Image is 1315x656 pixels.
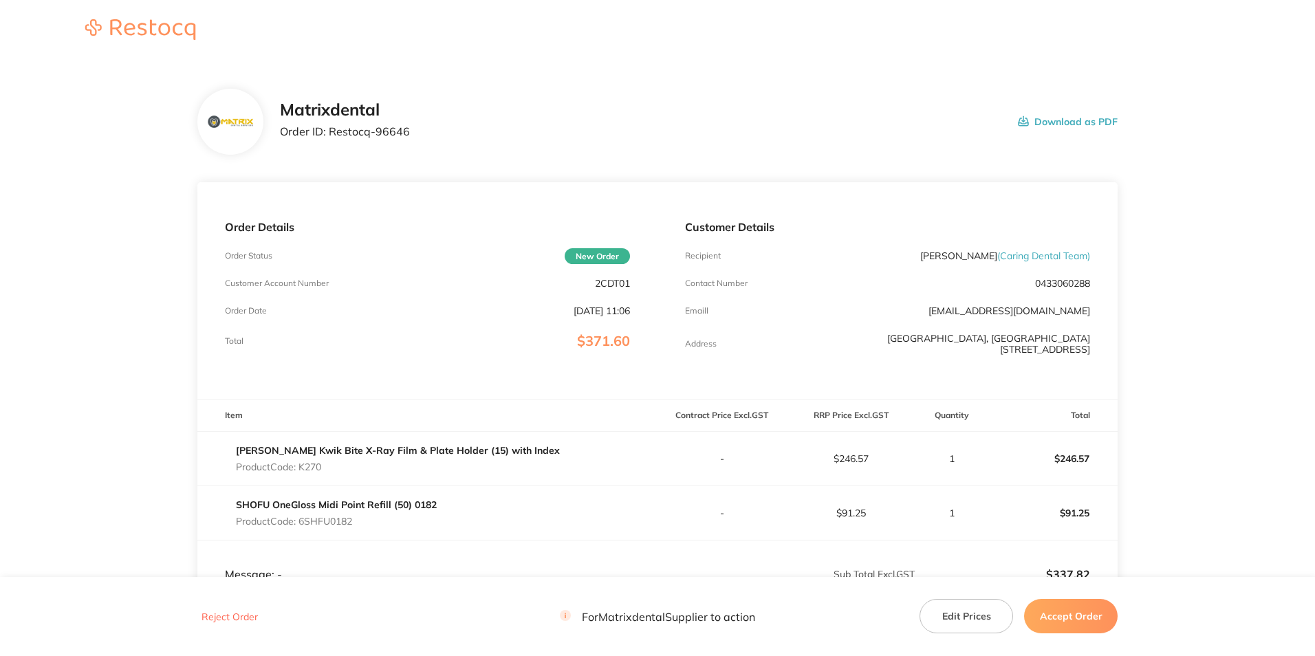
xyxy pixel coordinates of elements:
[565,248,630,264] span: New Order
[577,332,630,349] span: $371.60
[685,221,1090,233] p: Customer Details
[928,305,1090,317] a: [EMAIL_ADDRESS][DOMAIN_NAME]
[280,125,410,138] p: Order ID: Restocq- 96646
[560,610,755,623] p: For Matrixdental Supplier to action
[197,611,262,623] button: Reject Order
[225,278,329,288] p: Customer Account Number
[989,400,1118,432] th: Total
[225,221,630,233] p: Order Details
[787,507,914,518] p: $91.25
[197,540,657,582] td: Message: -
[916,568,1090,580] p: $337.82
[225,306,267,316] p: Order Date
[72,19,209,42] a: Restocq logo
[997,250,1090,262] span: ( Caring Dental Team )
[685,339,717,349] p: Address
[920,250,1090,261] p: [PERSON_NAME]
[574,305,630,316] p: [DATE] 11:06
[236,461,560,472] p: Product Code: K270
[658,569,915,580] p: Sub Total Excl. GST
[786,400,915,432] th: RRP Price Excl. GST
[820,333,1090,355] p: [GEOGRAPHIC_DATA], [GEOGRAPHIC_DATA] [STREET_ADDRESS]
[280,100,410,120] h2: Matrixdental
[685,278,748,288] p: Contact Number
[916,453,988,464] p: 1
[225,336,243,346] p: Total
[1024,599,1118,633] button: Accept Order
[685,306,708,316] p: Emaill
[990,442,1117,475] p: $246.57
[208,116,252,129] img: c2YydnlvZQ
[1018,100,1118,143] button: Download as PDF
[225,251,272,261] p: Order Status
[658,507,785,518] p: -
[915,400,989,432] th: Quantity
[658,453,785,464] p: -
[236,444,560,457] a: [PERSON_NAME] Kwik Bite X-Ray Film & Plate Holder (15) with Index
[787,453,914,464] p: $246.57
[1035,278,1090,289] p: 0433060288
[72,19,209,40] img: Restocq logo
[595,278,630,289] p: 2CDT01
[990,496,1117,529] p: $91.25
[685,251,721,261] p: Recipient
[236,499,437,511] a: SHOFU OneGloss Midi Point Refill (50) 0182
[236,516,437,527] p: Product Code: 6SHFU0182
[916,507,988,518] p: 1
[197,400,657,432] th: Item
[657,400,786,432] th: Contract Price Excl. GST
[920,599,1013,633] button: Edit Prices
